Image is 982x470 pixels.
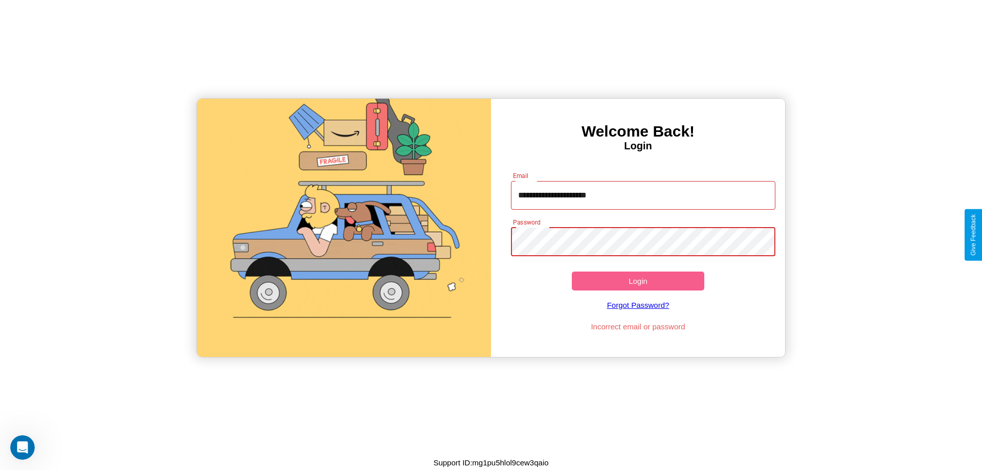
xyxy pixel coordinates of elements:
p: Support ID: mg1pu5hlol9cew3qaio [433,456,548,469]
label: Password [513,218,540,227]
a: Forgot Password? [506,290,771,320]
h3: Welcome Back! [491,123,785,140]
div: Give Feedback [970,214,977,256]
h4: Login [491,140,785,152]
p: Incorrect email or password [506,320,771,333]
button: Login [572,272,704,290]
img: gif [197,99,491,357]
iframe: Intercom live chat [10,435,35,460]
label: Email [513,171,529,180]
